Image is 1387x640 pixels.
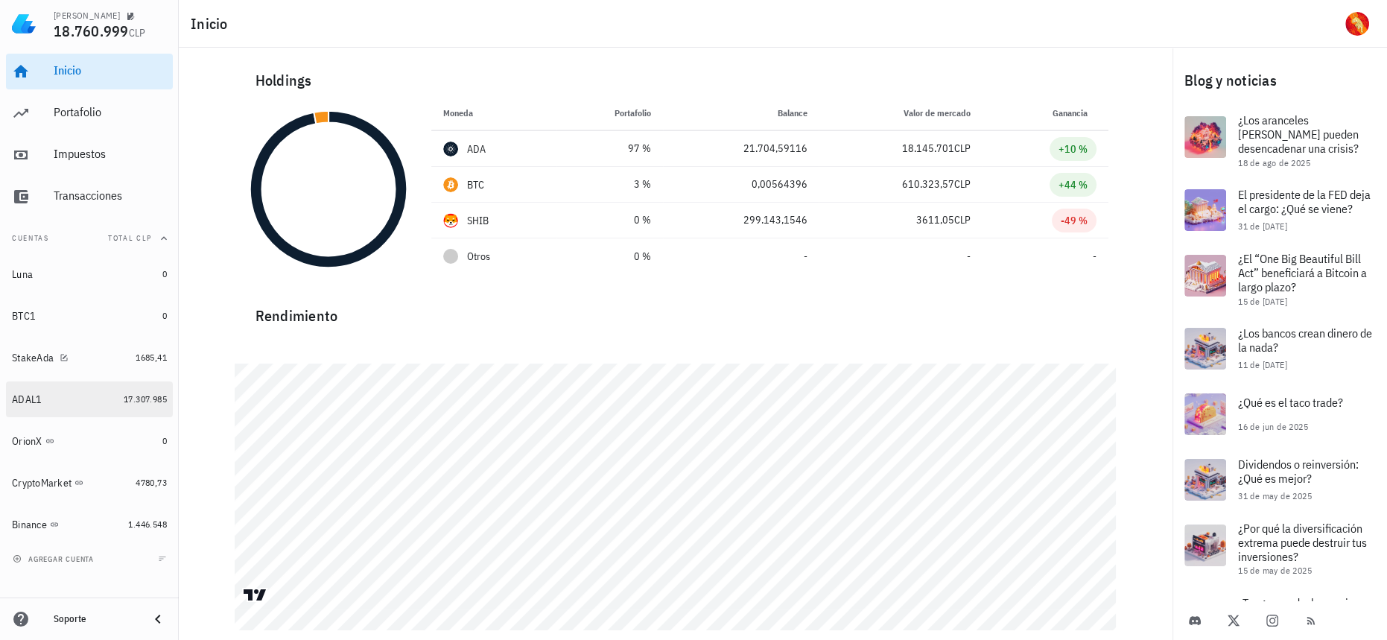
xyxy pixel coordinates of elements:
[12,268,33,281] div: Luna
[902,177,954,191] span: 610.323,57
[1061,213,1088,228] div: -49 %
[191,12,234,36] h1: Inicio
[54,613,137,625] div: Soporte
[1238,221,1287,232] span: 31 de [DATE]
[467,142,486,156] div: ADA
[1238,187,1371,216] span: El presidente de la FED deja el cargo: ¿Qué se viene?
[1238,565,1312,576] span: 15 de may de 2025
[467,177,485,192] div: BTC
[803,250,807,263] span: -
[6,256,173,292] a: Luna 0
[1345,12,1369,36] div: avatar
[54,147,167,161] div: Impuestos
[1238,421,1308,432] span: 16 de jun de 2025
[54,105,167,119] div: Portafolio
[6,298,173,334] a: BTC1 0
[6,221,173,256] button: CuentasTotal CLP
[568,177,652,192] div: 3 %
[568,212,652,228] div: 0 %
[1058,142,1088,156] div: +10 %
[954,213,971,226] span: CLP
[124,393,167,405] span: 17.307.985
[1172,177,1387,243] a: El presidente de la FED deja el cargo: ¿Qué se viene? 31 de [DATE]
[12,435,42,448] div: OrionX
[954,177,971,191] span: CLP
[675,141,807,156] div: 21.704,59116
[54,63,167,77] div: Inicio
[6,423,173,459] a: OrionX 0
[443,177,458,192] div: BTC-icon
[12,352,54,364] div: StakeAda
[1172,243,1387,316] a: ¿El “One Big Beautiful Bill Act” beneficiará a Bitcoin a largo plazo? 15 de [DATE]
[54,188,167,203] div: Transacciones
[244,57,1108,104] div: Holdings
[1053,107,1096,118] span: Ganancia
[54,21,129,41] span: 18.760.999
[443,213,458,228] div: SHIB-icon
[108,233,152,243] span: Total CLP
[12,12,36,36] img: LedgiFi
[1238,521,1367,564] span: ¿Por qué la diversificación extrema puede destruir tus inversiones?
[162,268,167,279] span: 0
[902,142,954,155] span: 18.145.701
[136,477,167,488] span: 4780,73
[12,519,47,531] div: Binance
[6,465,173,501] a: CryptoMarket 4780,73
[12,310,36,323] div: BTC1
[1093,250,1096,263] span: -
[136,352,167,363] span: 1685,41
[1172,316,1387,381] a: ¿Los bancos crean dinero de la nada? 11 de [DATE]
[568,249,652,264] div: 0 %
[162,310,167,321] span: 0
[162,435,167,446] span: 0
[1238,251,1367,294] span: ¿El “One Big Beautiful Bill Act” beneficiará a Bitcoin a largo plazo?
[1238,113,1359,156] span: ¿Los aranceles [PERSON_NAME] pueden desencadenar una crisis?
[467,213,489,228] div: SHIB
[1172,513,1387,586] a: ¿Por qué la diversificación extrema puede destruir tus inversiones? 15 de may de 2025
[6,381,173,417] a: ADAL1 17.307.985
[242,588,268,602] a: Charting by TradingView
[1238,157,1310,168] span: 18 de ago de 2025
[1238,326,1372,355] span: ¿Los bancos crean dinero de la nada?
[1058,177,1088,192] div: +44 %
[675,177,807,192] div: 0,00564396
[12,393,42,406] div: ADAL1
[1238,457,1359,486] span: Dividendos o reinversión: ¿Qué es mejor?
[556,95,664,131] th: Portafolio
[6,95,173,131] a: Portafolio
[244,292,1108,328] div: Rendimiento
[675,212,807,228] div: 299.143,1546
[431,95,556,131] th: Moneda
[6,137,173,173] a: Impuestos
[954,142,971,155] span: CLP
[1238,395,1343,410] span: ¿Qué es el taco trade?
[6,54,173,89] a: Inicio
[1172,447,1387,513] a: Dividendos o reinversión: ¿Qué es mejor? 31 de may de 2025
[6,179,173,215] a: Transacciones
[967,250,971,263] span: -
[128,519,167,530] span: 1.446.548
[6,507,173,542] a: Binance 1.446.548
[663,95,819,131] th: Balance
[1238,359,1287,370] span: 11 de [DATE]
[6,340,173,376] a: StakeAda 1685,41
[916,213,954,226] span: 3611,05
[1172,104,1387,177] a: ¿Los aranceles [PERSON_NAME] pueden desencadenar una crisis? 18 de ago de 2025
[819,95,983,131] th: Valor de mercado
[1172,57,1387,104] div: Blog y noticias
[54,10,120,22] div: [PERSON_NAME]
[9,551,101,566] button: agregar cuenta
[443,142,458,156] div: ADA-icon
[1238,490,1312,501] span: 31 de may de 2025
[16,554,94,564] span: agregar cuenta
[1172,381,1387,447] a: ¿Qué es el taco trade? 16 de jun de 2025
[129,26,146,39] span: CLP
[568,141,652,156] div: 97 %
[1238,296,1287,307] span: 15 de [DATE]
[467,249,490,264] span: Otros
[12,477,72,489] div: CryptoMarket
